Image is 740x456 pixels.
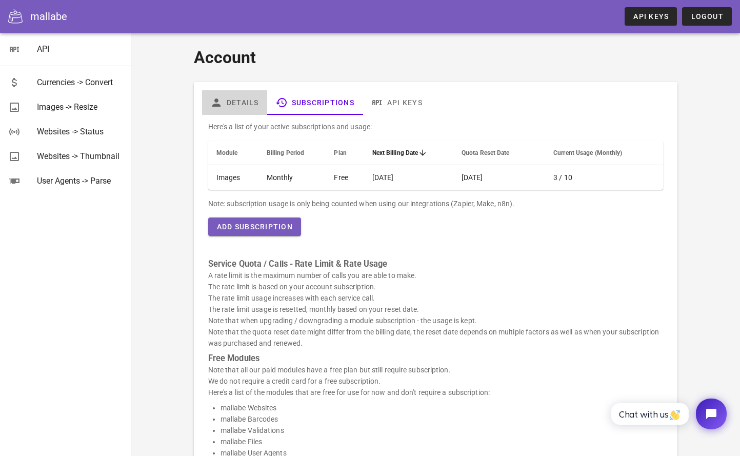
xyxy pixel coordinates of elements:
span: Add Subscription [216,223,293,231]
div: Note: subscription usage is only being counted when using our integrations (Zapier, Make, n8n). [208,198,663,209]
button: Add Subscription [208,217,301,236]
th: Plan [326,141,364,165]
p: A rate limit is the maximum number of calls you are able to make. The rate limit is based on your... [208,270,663,349]
td: Monthly [258,165,326,190]
iframe: Tidio Chat [600,390,735,438]
div: User Agents -> Parse [37,176,123,186]
div: Websites -> Thumbnail [37,151,123,161]
span: Module [216,149,238,156]
span: Billing Period [267,149,304,156]
th: Next Billing Date: Sorted descending. Activate to remove sorting. [364,141,453,165]
span: Plan [334,149,346,156]
button: Logout [682,7,732,26]
h1: Account [194,45,677,70]
td: [DATE] [453,165,545,190]
span: API Keys [633,12,669,21]
li: mallabe Validations [221,425,663,436]
p: Here's a list of your active subscriptions and usage: [208,121,663,132]
td: Images [208,165,258,190]
div: mallabe [30,9,67,24]
span: 3 / 10 [553,173,572,182]
li: mallabe Websites [221,402,663,413]
th: Billing Period [258,141,326,165]
div: Currencies -> Convert [37,77,123,87]
td: Free [326,165,364,190]
a: API Keys [625,7,677,26]
span: Current Usage (Monthly) [553,149,622,156]
span: Logout [690,12,724,21]
div: Images -> Resize [37,102,123,112]
td: [DATE] [364,165,453,190]
th: Current Usage (Monthly): Not sorted. Activate to sort ascending. [545,141,663,165]
h3: Free Modules [208,353,663,364]
span: Quota Reset Date [462,149,510,156]
p: Note that all our paid modules have a free plan but still require subscription. We do not require... [208,364,663,398]
a: API Keys [363,90,431,115]
th: Module [208,141,258,165]
th: Quota Reset Date: Not sorted. Activate to sort ascending. [453,141,545,165]
span: Next Billing Date [372,149,418,156]
div: API [37,44,123,54]
li: mallabe Barcodes [221,413,663,425]
div: Websites -> Status [37,127,123,136]
h3: Service Quota / Calls - Rate Limit & Rate Usage [208,259,663,270]
a: Details [202,90,267,115]
li: mallabe Files [221,436,663,447]
a: Subscriptions [267,90,363,115]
